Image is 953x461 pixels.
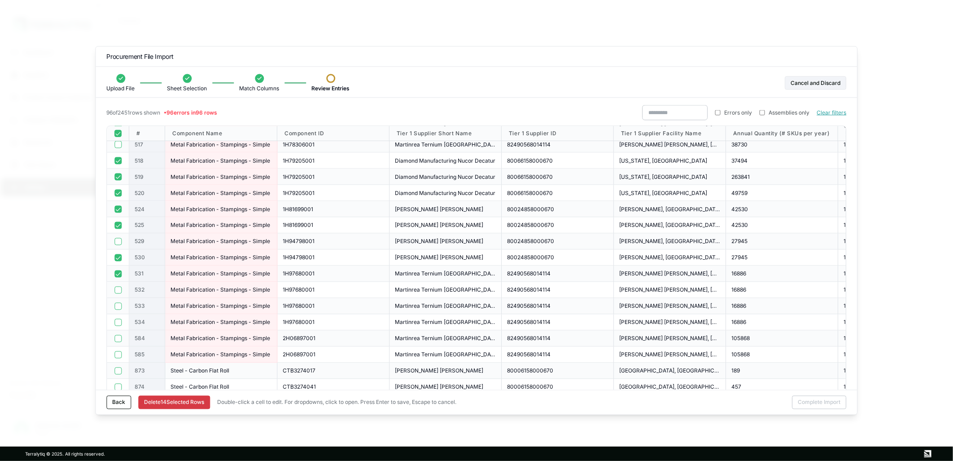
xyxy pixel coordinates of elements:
span: [PERSON_NAME], [GEOGRAPHIC_DATA] [619,205,720,213]
div: 82490568014114 [502,298,614,315]
span: Metal Fabrication - Stampings - Simple [170,238,270,245]
div: 519 [129,169,165,185]
span: 1H81699001 [283,205,313,213]
div: 532 [129,282,165,298]
div: 263841 [726,169,838,185]
span: 105868 [731,351,750,358]
span: CTB3274041 [283,383,316,390]
span: [PERSON_NAME] [PERSON_NAME], [GEOGRAPHIC_DATA] [619,351,720,358]
span: Martinrea Ternium [GEOGRAPHIC_DATA] [395,302,496,310]
div: Martinrea Ternium Monterrey [389,347,502,363]
div: 1 [838,347,950,363]
div: 80066158000670 [502,169,614,185]
span: Martinrea Ternium [GEOGRAPHIC_DATA] [395,270,496,277]
span: [PERSON_NAME] [PERSON_NAME] [395,383,483,390]
span: 1 [844,351,846,358]
span: 189 [731,367,740,374]
span: CTB3274017 [283,367,315,374]
span: Component Name [172,130,222,137]
div: 520 [129,185,165,201]
div: 105868 [726,331,838,347]
span: [GEOGRAPHIC_DATA], [GEOGRAPHIC_DATA] [619,367,720,374]
span: [PERSON_NAME], [GEOGRAPHIC_DATA] [619,222,720,229]
span: [PERSON_NAME] [PERSON_NAME], [GEOGRAPHIC_DATA] [619,335,720,342]
span: Metal Fabrication - Stampings - Simple [170,335,270,342]
span: 16886 [731,302,746,310]
div: 518 [129,153,165,169]
span: 1 [844,302,846,310]
span: Tier 1 Supplier ID [509,130,557,137]
div: 38730 [726,137,838,153]
span: 1 [844,157,846,164]
span: [PERSON_NAME] [PERSON_NAME], [GEOGRAPHIC_DATA] [619,270,720,277]
div: 42530 [726,201,838,217]
div: 1 [838,217,950,234]
div: Reynosa, Mexico [614,250,726,266]
span: [PERSON_NAME] [PERSON_NAME] [395,222,483,229]
span: 1 [844,270,846,277]
div: 1 [838,201,950,217]
span: Martinrea Ternium [GEOGRAPHIC_DATA] [395,141,496,148]
div: 42530 [726,217,838,234]
div: 529 [129,234,165,250]
span: Review Entries [311,85,350,92]
span: 80024858000670 [507,254,554,261]
span: 82490568014114 [507,302,551,310]
div: 1 [838,363,950,379]
div: Bettcher Nucor Hickman [389,250,502,266]
span: 263841 [731,173,750,180]
div: 873 [129,363,165,379]
button: Cancel and Discard [785,76,847,90]
div: 584 [129,331,165,347]
div: Ramos Arizpe, Mexico [614,298,726,315]
span: 82490568014114 [507,141,551,148]
div: 1 [838,282,950,298]
div: 1H81699001 [277,201,389,217]
span: Metal Fabrication - Stampings - Simple [170,270,270,277]
div: Tier 1 Supplier Facility Name [614,126,726,141]
span: Diamond Manufacturing Nucor Decatur [395,189,495,196]
div: 534 [129,315,165,331]
span: 80066158000670 [507,157,553,164]
span: Steel - Carbon Flat Roll [170,367,229,374]
span: 1 [844,189,846,196]
span: Metal Fabrication - Stampings - Simple [170,205,270,213]
div: 82490568014114 [502,266,614,282]
div: Diamond Manufacturing Nucor Decatur [389,185,502,201]
span: Martinrea Ternium [GEOGRAPHIC_DATA] [395,335,496,342]
div: Martinrea Ternium Monterrey [389,266,502,282]
div: Annual Quantity (# SKUs per year) [726,126,838,141]
div: 16886 [726,282,838,298]
div: Ramos Arizpe, Mexico [614,137,726,153]
div: 1 [838,379,950,395]
div: 1 [838,234,950,250]
div: 80006158000670 [502,363,614,379]
div: Double-click a cell to edit. For dropdowns, click to open. Press Enter to save, Escape to cancel. [217,399,456,406]
div: 2H06897001 [277,331,389,347]
span: Tier 1 Supplier Short Name [397,130,472,137]
span: 517 [135,141,143,148]
span: 49759 [731,189,748,196]
div: Reynosa, Mexico [614,201,726,217]
div: Houston, TX [614,379,726,395]
div: 1H81699001 [277,217,389,234]
div: 1 [838,298,950,315]
div: 80024858000670 [502,234,614,250]
div: 531 [129,266,165,282]
span: 42530 [731,205,748,213]
div: 1H97680001 [277,315,389,331]
span: [PERSON_NAME] [PERSON_NAME], [GEOGRAPHIC_DATA] [619,302,720,310]
div: Martinrea Ternium Monterrey [389,331,502,347]
span: 524 [135,205,144,213]
span: 873 [135,367,145,374]
span: 585 [135,351,144,358]
span: 532 [135,286,144,293]
div: Houston, TX [614,363,726,379]
span: 529 [135,238,144,245]
div: 517 [129,137,165,153]
div: Wyoming, PA [614,153,726,169]
div: 524 [129,201,165,217]
span: 1 [844,141,846,148]
span: 16886 [731,319,746,326]
div: Martinrea Ternium Monterrey [389,282,502,298]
